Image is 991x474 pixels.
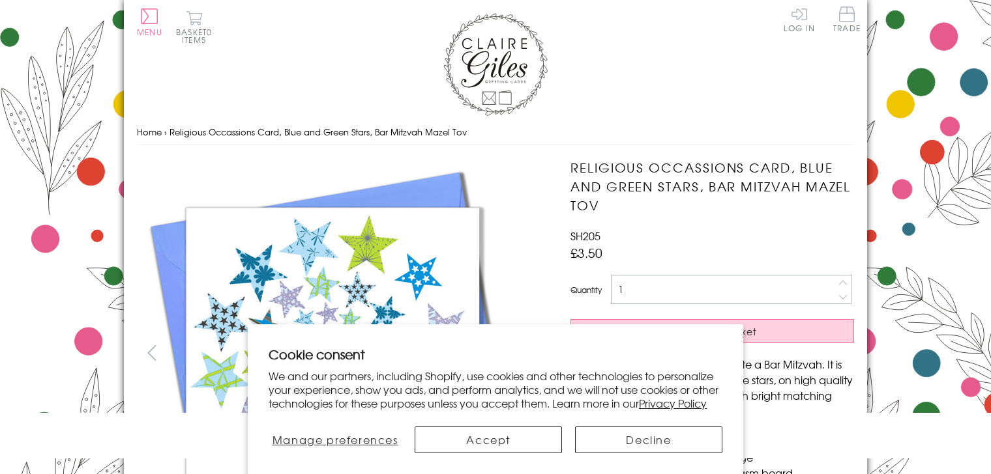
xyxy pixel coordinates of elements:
nav: breadcrumbs [137,119,854,146]
p: We and our partners, including Shopify, use cookies and other technologies to personalize your ex... [269,369,722,410]
a: Home [137,126,162,138]
button: Accept [415,426,562,453]
button: Basket0 items [176,10,212,44]
a: Log In [784,7,815,32]
button: Add to Basket [570,319,854,343]
a: Privacy Policy [639,395,707,411]
h2: Cookie consent [269,345,722,363]
span: Manage preferences [273,432,398,447]
span: 0 items [182,26,212,46]
span: £3.50 [570,244,602,262]
span: Menu [137,26,162,38]
span: SH205 [570,228,600,244]
label: Quantity [570,284,602,296]
button: prev [137,338,166,367]
img: Claire Giles Greetings Cards [443,13,548,116]
span: › [164,126,167,138]
button: Menu [137,8,162,36]
span: Trade [833,7,861,32]
span: Religious Occassions Card, Blue and Green Stars, Bar Mitzvah Mazel Tov [170,126,467,138]
h1: Religious Occassions Card, Blue and Green Stars, Bar Mitzvah Mazel Tov [570,158,854,214]
button: Decline [575,426,722,453]
button: Manage preferences [269,426,402,453]
a: Trade [833,7,861,35]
